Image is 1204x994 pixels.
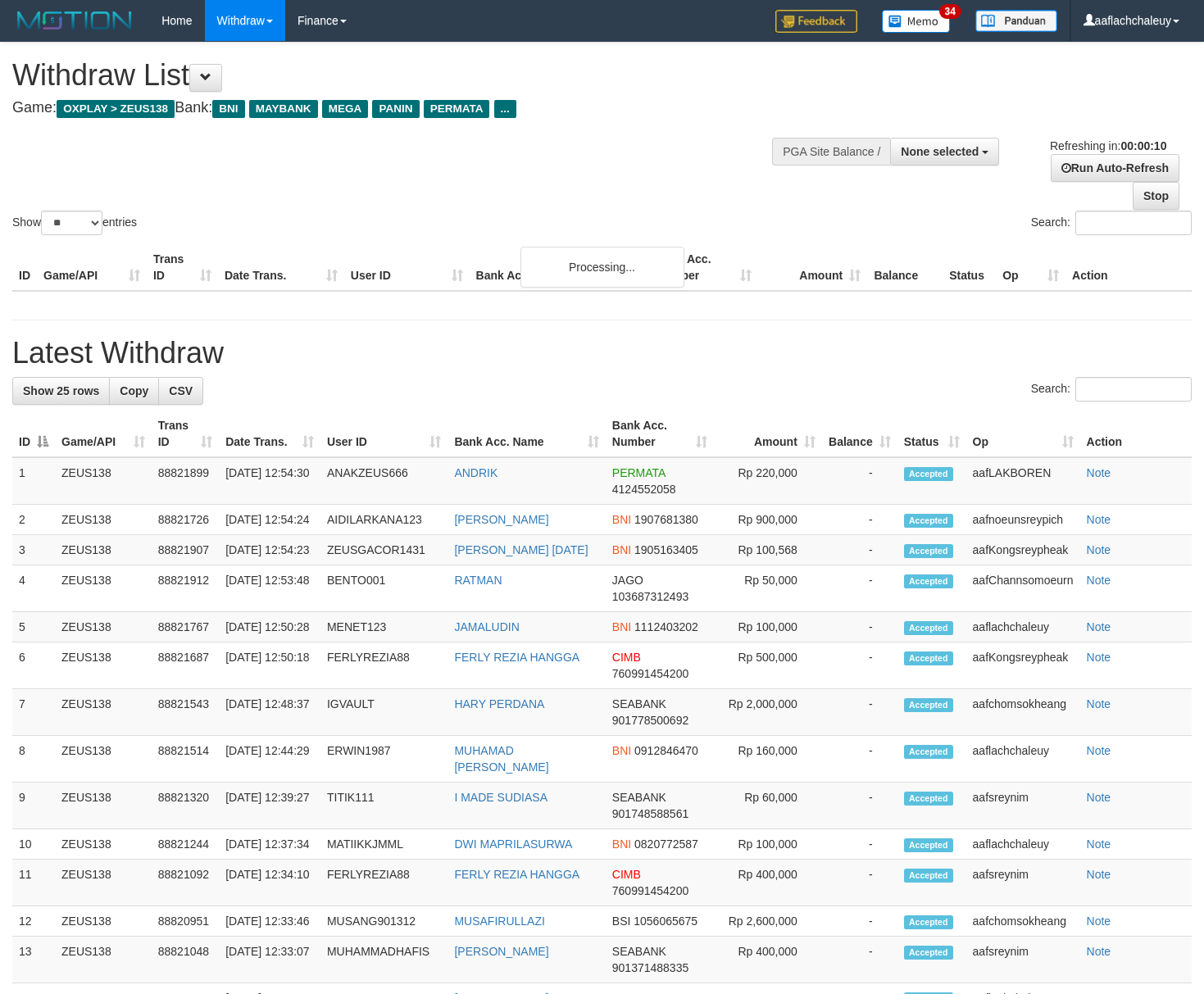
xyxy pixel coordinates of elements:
td: ZEUS138 [55,689,152,736]
a: Note [1087,513,1111,526]
a: FERLY REZIA HANGGA [454,868,579,881]
td: 6 [12,642,55,689]
th: Action [1065,244,1192,291]
th: Bank Acc. Name [470,244,650,291]
a: I MADE SUDIASA [454,791,547,804]
span: Copy 760991454200 to clipboard [612,667,688,680]
td: ZEUS138 [55,565,152,612]
span: BSI [612,915,631,928]
strong: 00:00:10 [1120,139,1166,152]
td: AIDILARKANA123 [320,505,448,535]
td: Rp 220,000 [714,457,822,505]
a: Note [1087,543,1111,556]
a: Copy [109,377,159,405]
th: Amount [758,244,867,291]
td: 88821320 [152,783,219,829]
td: 88821912 [152,565,219,612]
span: Refreshing in: [1050,139,1166,152]
span: Copy 901778500692 to clipboard [612,714,688,727]
span: Accepted [904,467,953,481]
td: aafchomsokheang [966,689,1080,736]
td: - [822,565,897,612]
a: ANDRIK [454,466,498,479]
th: Op: activate to sort column ascending [966,411,1080,457]
input: Search: [1075,211,1192,235]
td: ZEUS138 [55,535,152,565]
span: PERMATA [612,466,666,479]
td: [DATE] 12:37:34 [219,829,320,860]
span: Accepted [904,838,953,852]
td: MUSANG901312 [320,906,448,937]
td: - [822,736,897,783]
span: Copy 0912846470 to clipboard [634,744,698,757]
td: - [822,860,897,906]
td: 88821767 [152,612,219,642]
td: [DATE] 12:54:30 [219,457,320,505]
span: BNI [612,543,631,556]
label: Show entries [12,211,137,235]
span: MEGA [322,100,369,118]
a: Note [1087,466,1111,479]
a: Run Auto-Refresh [1051,154,1179,182]
span: Accepted [904,574,953,588]
div: PGA Site Balance / [772,138,890,166]
span: Accepted [904,651,953,665]
td: FERLYREZIA88 [320,642,448,689]
a: Note [1087,791,1111,804]
img: Feedback.jpg [775,10,857,33]
th: ID: activate to sort column descending [12,411,55,457]
img: panduan.png [975,10,1057,32]
td: 88821514 [152,736,219,783]
td: aaflachchaleuy [966,612,1080,642]
a: Stop [1133,182,1179,210]
span: Copy 1905163405 to clipboard [634,543,698,556]
td: FERLYREZIA88 [320,860,448,906]
td: MENET123 [320,612,448,642]
td: Rp 60,000 [714,783,822,829]
th: Date Trans.: activate to sort column ascending [219,411,320,457]
a: [PERSON_NAME] [454,945,548,958]
span: PERMATA [424,100,490,118]
td: - [822,612,897,642]
span: Accepted [904,698,953,712]
td: [DATE] 12:54:24 [219,505,320,535]
td: - [822,937,897,983]
td: IGVAULT [320,689,448,736]
span: Accepted [904,792,953,806]
span: MAYBANK [249,100,318,118]
td: 8 [12,736,55,783]
label: Search: [1031,211,1192,235]
img: MOTION_logo.png [12,8,137,33]
img: Button%20Memo.svg [882,10,951,33]
span: Accepted [904,915,953,929]
td: 7 [12,689,55,736]
td: aafLAKBOREN [966,457,1080,505]
th: Game/API: activate to sort column ascending [55,411,152,457]
span: ... [494,100,516,118]
th: Balance [867,244,943,291]
td: Rp 100,000 [714,612,822,642]
span: BNI [612,837,631,851]
td: - [822,783,897,829]
th: Date Trans. [218,244,344,291]
td: - [822,535,897,565]
a: Note [1087,744,1111,757]
span: Copy 1112403202 to clipboard [634,620,698,633]
a: MUHAMAD [PERSON_NAME] [454,744,548,774]
span: CIMB [612,651,641,664]
td: 88821244 [152,829,219,860]
span: Accepted [904,544,953,558]
td: [DATE] 12:48:37 [219,689,320,736]
td: [DATE] 12:44:29 [219,736,320,783]
a: CSV [158,377,203,405]
td: MATIIKKJMML [320,829,448,860]
span: Accepted [904,621,953,635]
td: 2 [12,505,55,535]
td: [DATE] 12:34:10 [219,860,320,906]
td: ZEUS138 [55,736,152,783]
td: 88821687 [152,642,219,689]
th: Action [1080,411,1192,457]
th: Amount: activate to sort column ascending [714,411,822,457]
td: 10 [12,829,55,860]
td: aafchomsokheang [966,906,1080,937]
